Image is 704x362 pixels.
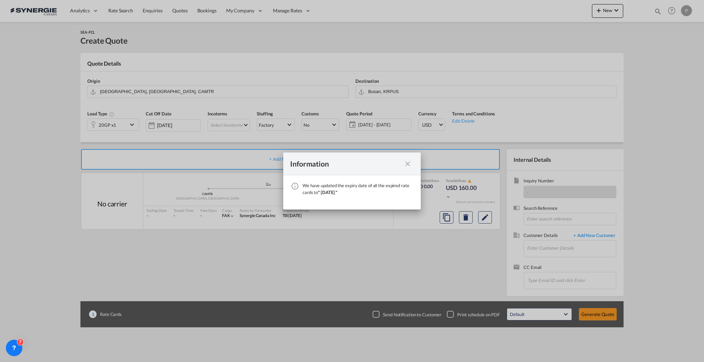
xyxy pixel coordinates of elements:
span: " [DATE] " [318,190,337,195]
md-icon: icon-close fg-AAA8AD cursor [404,160,412,168]
md-icon: icon-information-outline [291,182,299,190]
div: We have updated the expiry date of all the expired rate cards to [302,182,414,196]
md-dialog: We have ... [283,152,421,210]
div: Information [290,159,401,168]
